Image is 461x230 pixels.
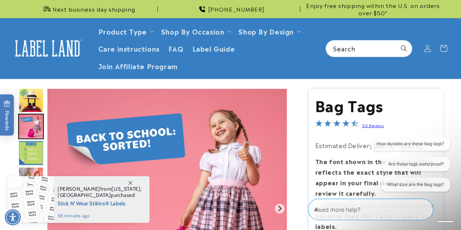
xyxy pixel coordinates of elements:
[315,95,437,114] h1: Bag Tags
[18,140,44,166] div: Go to slide 8
[192,44,235,52] span: Label Guide
[98,26,147,36] a: Product Type
[303,2,443,16] span: Enjoy free shipping within the U.S. on orders over $50*
[58,192,111,198] span: [GEOGRAPHIC_DATA]
[18,140,44,166] img: Bag Tags - Label Land
[112,186,140,192] span: [US_STATE]
[98,44,160,52] span: Care instructions
[58,186,100,192] span: [PERSON_NAME]
[94,23,157,40] summary: Product Type
[58,186,142,198] span: from , purchased
[238,26,293,36] a: Shop By Design
[94,40,164,57] a: Care instructions
[275,204,285,214] button: Next slide
[4,100,11,131] span: Rewards
[18,87,44,113] div: Go to slide 6
[164,40,188,57] a: FAQ
[52,5,135,13] span: Next business day shipping
[161,27,224,35] span: Shop By Occasion
[8,34,87,62] a: Label Land
[208,5,265,13] span: [PHONE_NUMBER]
[364,137,454,197] iframe: Gorgias live chat conversation starters
[362,123,384,128] a: 30 Reviews - open in a new tab
[315,120,358,129] span: 4.6-star overall rating
[98,62,178,70] span: Join Affiliate Program
[58,213,142,219] span: 58 minutes ago
[188,40,239,57] a: Label Guide
[18,114,44,139] div: Go to slide 7
[168,44,184,52] span: FAQ
[5,209,21,225] div: Accessibility Menu
[18,114,44,139] img: Bag Tags - Label Land
[315,140,437,151] p: Estimated Delivery:
[315,157,433,197] strong: The font shown in the name preview reflects the exact style that will appear in your final design...
[18,167,44,193] img: 3 Bag name tags chained on to 3 bags
[18,87,44,113] img: Bag Tags - Label Land
[157,23,234,40] summary: Shop By Occasion
[11,37,84,60] img: Label Land
[18,167,44,193] div: Go to slide 9
[396,40,412,56] button: Search
[308,196,454,223] iframe: Gorgias Floating Chat
[234,23,303,40] summary: Shop By Design
[58,198,142,207] span: Stick N' Wear Stikins® Labels
[94,57,182,74] a: Join Affiliate Program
